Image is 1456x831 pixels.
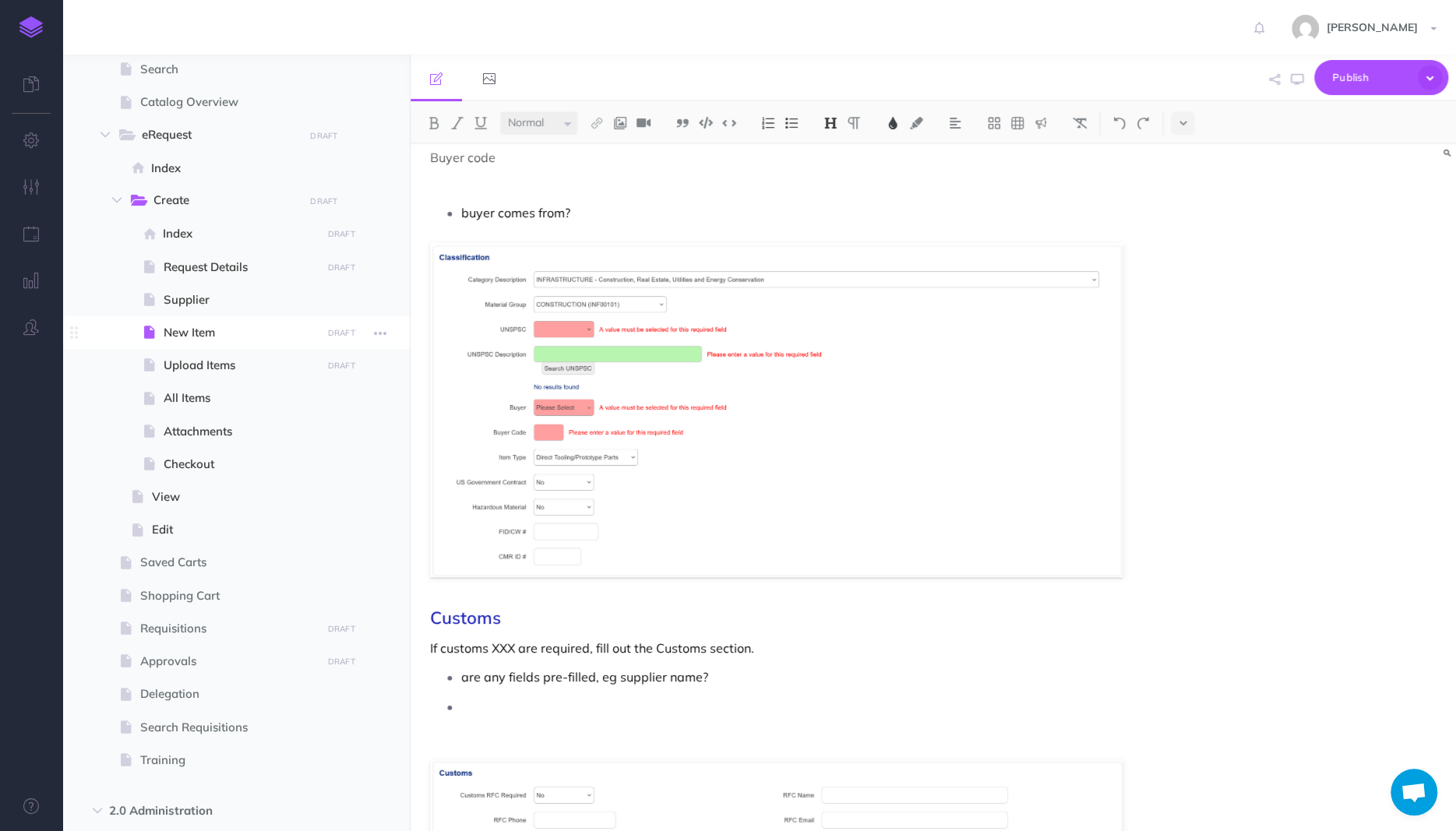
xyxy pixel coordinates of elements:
img: Ordered list button [761,117,775,129]
span: [PERSON_NAME] [1319,20,1426,34]
span: 2.0 Administration [109,801,297,820]
span: Edit [152,520,316,539]
button: DRAFT [322,620,361,638]
button: DRAFT [322,653,361,671]
span: Create [153,191,293,211]
img: Add image button [613,117,627,129]
p: If customs XXX are required, fill out the Customs section. [430,639,1123,657]
img: Add video button [636,117,650,129]
img: Paragraph button [847,117,861,129]
span: Index [151,159,316,178]
span: Search [140,60,316,79]
small: DRAFT [328,262,355,273]
img: Blockquote button [675,117,689,129]
img: Underline button [474,117,488,129]
span: Index [163,224,316,243]
a: Open chat [1391,769,1437,815]
img: Callout dropdown menu button [1034,117,1048,129]
span: Attachments [164,422,316,441]
img: Create table button [1010,117,1024,129]
img: Text background color button [909,117,923,129]
small: DRAFT [328,657,355,667]
button: DRAFT [305,127,344,145]
img: 743f3ee6f9f80ed2ad13fd650e81ed88.jpg [1292,15,1319,42]
img: Text color button [886,117,900,129]
span: Training [140,751,316,769]
img: Link button [590,117,604,129]
span: All Items [164,389,316,407]
small: DRAFT [328,361,355,371]
img: VxMcVJJCNNAlcyFuU29w.png [430,243,1123,577]
span: View [152,488,316,506]
span: Customs [430,607,501,629]
img: Italic button [450,117,464,129]
img: Inline code button [722,117,736,129]
img: Bold button [427,117,441,129]
span: Checkout [164,455,316,474]
small: DRAFT [328,328,355,338]
button: DRAFT [322,225,361,243]
img: Unordered list button [784,117,799,129]
img: Code block button [699,117,713,129]
small: DRAFT [328,624,355,634]
img: Redo [1136,117,1150,129]
p: Buyer code [430,148,1123,167]
button: DRAFT [322,357,361,375]
img: Undo [1112,117,1126,129]
small: DRAFT [310,131,337,141]
img: logo-mark.svg [19,16,43,38]
img: Alignment dropdown menu button [948,117,962,129]
span: Shopping Cart [140,586,316,605]
small: DRAFT [328,229,355,239]
img: Headings dropdown button [823,117,837,129]
span: Search Requisitions [140,718,316,737]
span: Publish [1332,65,1410,90]
small: DRAFT [310,196,337,206]
span: eRequest [142,125,293,146]
span: Requisitions [140,619,316,638]
button: DRAFT [322,324,361,342]
span: Upload Items [164,356,316,375]
span: Catalog Overview [140,93,316,111]
span: Request Details [164,258,316,276]
span: Saved Carts [140,553,316,572]
span: Approvals [140,652,316,671]
span: New Item [164,323,316,342]
button: DRAFT [305,192,344,210]
span: Delegation [140,685,316,703]
button: DRAFT [322,259,361,276]
p: buyer comes from? [461,201,1123,224]
button: Publish [1314,60,1448,95]
span: Supplier [164,290,316,309]
img: Clear styles button [1073,117,1087,129]
p: are any fields pre-filled, eg supplier name? [461,665,1123,688]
